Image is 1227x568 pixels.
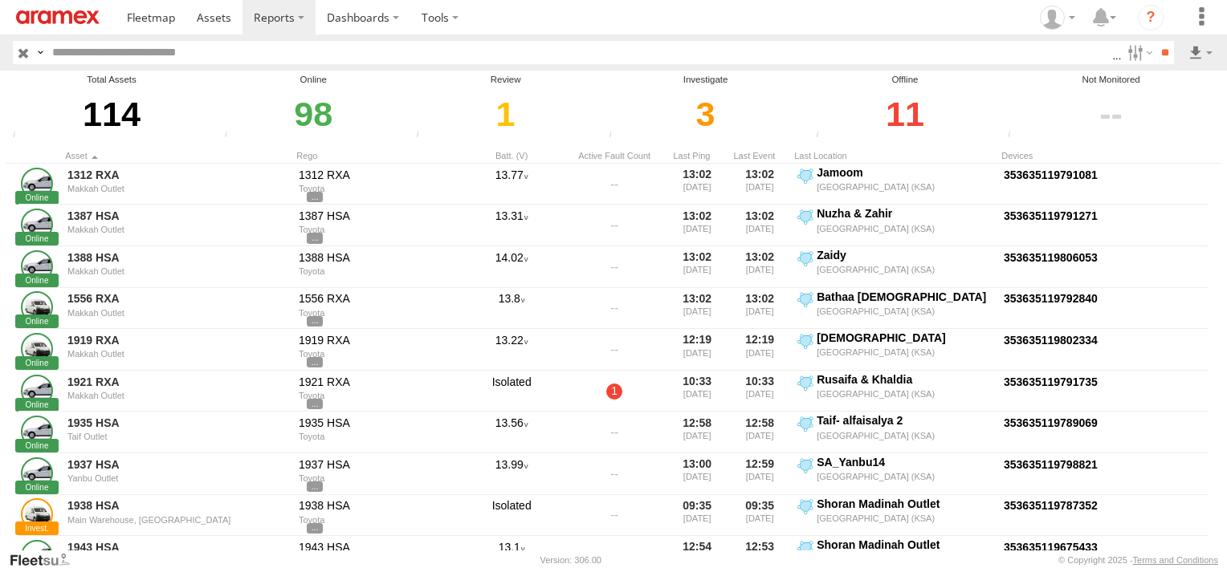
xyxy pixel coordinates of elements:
[732,497,788,535] div: 09:35 [DATE]
[299,209,455,223] div: 1387 HSA
[1003,87,1219,142] div: Click to filter by Not Monitored
[299,225,455,234] div: Toyota
[8,73,215,87] div: Total Assets
[299,391,455,400] div: Toyota
[307,316,323,327] span: View Asset Details to show all tags
[604,73,806,87] div: Investigate
[299,291,455,306] div: 1556 RXA
[1138,5,1164,30] i: ?
[299,250,455,265] div: 1388 HSA
[817,306,993,317] div: [GEOGRAPHIC_DATA] (KSA)
[299,432,455,441] div: Toyota
[299,540,455,554] div: 1943 HSA
[299,349,455,359] div: Toyota
[817,497,993,511] div: Shoran Madinah Outlet
[604,130,628,142] div: Assets that have not communicated with the server in the last 24hrs
[67,209,287,223] a: 1387 HSA
[1004,416,1098,429] a: Click to View Device Details
[21,457,53,489] a: Click to View Asset Details
[1003,73,1219,87] div: Not Monitored
[817,513,993,524] div: [GEOGRAPHIC_DATA] (KSA)
[794,206,995,245] label: Click to View Event Location
[21,168,53,200] a: Click to View Asset Details
[299,375,455,389] div: 1921 RXA
[220,130,244,142] div: Number of assets that have communicated at least once in the last 6hrs
[67,391,287,400] div: Makkah Outlet
[732,455,788,493] div: 12:59 [DATE]
[817,471,993,482] div: [GEOGRAPHIC_DATA] (KSA)
[67,168,287,182] a: 1312 RXA
[1121,41,1156,64] label: Search Filter Options
[794,331,995,369] label: Click to View Event Location
[1004,499,1098,512] a: Click to View Device Details
[9,552,83,568] a: Visit our Website
[8,87,215,142] div: 114
[307,233,323,243] span: View Asset Details to show all tags
[1001,150,1226,161] div: Devices
[794,372,995,411] label: Click to View Event Location
[817,388,993,400] div: [GEOGRAPHIC_DATA] (KSA)
[299,308,455,318] div: Toyota
[16,10,100,24] img: aramex-logo.svg
[566,150,662,161] div: Active Fault Count
[67,416,287,430] a: 1935 HSA
[669,331,725,369] div: 12:19 [DATE]
[794,455,995,493] label: Click to View Event Location
[732,206,788,245] div: 13:02 [DATE]
[67,457,287,472] a: 1937 HSA
[307,357,323,367] span: View Asset Details to show all tags
[67,540,287,554] a: 1943 HSA
[732,150,788,161] div: Click to Sort
[21,416,53,448] a: Click to View Asset Details
[299,416,455,430] div: 1935 HSA
[65,150,290,161] div: Click to Sort
[1004,375,1098,388] a: Click to View Device Details
[669,455,725,493] div: 13:00 [DATE]
[296,150,457,161] div: Click to Sort
[1004,541,1098,554] a: Click to View Device Details
[1004,209,1098,222] a: Click to View Device Details
[817,538,993,552] div: Shoran Madinah Outlet
[817,347,993,358] div: [GEOGRAPHIC_DATA] (KSA)
[67,349,287,359] div: Makkah Outlet
[540,555,601,565] div: Version: 306.00
[732,165,788,204] div: 13:02 [DATE]
[817,181,993,193] div: [GEOGRAPHIC_DATA] (KSA)
[307,481,323,492] span: View Asset Details to show all tags
[669,165,725,204] div: 13:02 [DATE]
[1187,41,1214,64] label: Export results as...
[817,290,993,304] div: Bathaa [DEMOGRAPHIC_DATA]
[794,165,995,204] label: Click to View Event Location
[732,331,788,369] div: 12:19 [DATE]
[307,523,323,534] span: View Asset Details to show all tags
[817,206,993,221] div: Nuzha & Zahir
[669,206,725,245] div: 13:02 [DATE]
[817,430,993,441] div: [GEOGRAPHIC_DATA] (KSA)
[67,473,287,483] div: Yanbu Outlet
[463,150,560,161] div: Batt. (V)
[67,291,287,306] a: 1556 RXA
[732,372,788,411] div: 10:33 [DATE]
[299,333,455,347] div: 1919 RXA
[412,87,600,142] div: Click to filter by Review
[669,413,725,452] div: 12:58 [DATE]
[463,206,560,245] div: 13.31
[21,333,53,365] a: Click to View Asset Details
[732,413,788,452] div: 12:58 [DATE]
[732,290,788,328] div: 13:02 [DATE]
[794,248,995,286] label: Click to View Event Location
[1034,6,1081,30] div: Zeeshan Nadeem
[669,497,725,535] div: 09:35 [DATE]
[299,266,455,276] div: Toyota
[21,291,53,323] a: Click to View Asset Details
[604,87,806,142] div: Click to filter by Investigate
[1004,292,1098,305] a: Click to View Device Details
[220,87,407,142] div: Click to filter by Online
[8,130,32,142] div: Total number of Enabled and Paused Assets
[463,165,560,204] div: 13.77
[1004,251,1098,264] a: Click to View Device Details
[299,515,455,525] div: Toyota
[34,41,47,64] label: Search Query
[21,250,53,282] a: Click to View Asset Details
[1004,168,1098,181] a: Click to View Device Details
